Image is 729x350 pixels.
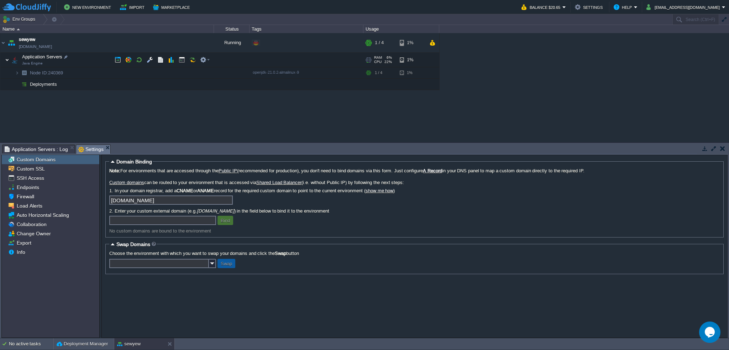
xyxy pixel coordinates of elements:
div: 1% [400,33,423,52]
span: Domain Binding [116,159,152,164]
img: AMDAwAAAACH5BAEAAAAALAAAAAABAAEAAAICRAEAOw== [15,67,19,78]
label: can be routed to your environment that is accessed via (i.e. without Public IP) by following the ... [109,180,720,185]
a: Deployments [29,81,58,87]
span: openjdk-21.0.2-almalinux-9 [253,70,299,74]
img: AMDAwAAAACH5BAEAAAAALAAAAAABAAEAAAICRAEAOw== [15,79,19,90]
img: AMDAwAAAACH5BAEAAAAALAAAAAABAAEAAAICRAEAOw== [10,53,20,67]
div: Tags [250,25,363,33]
a: Collaboration [15,221,48,228]
button: Marketplace [153,3,192,11]
button: Balance $20.65 [521,3,562,11]
span: Swap Domains [116,241,150,247]
a: Firewall [15,193,35,200]
img: AMDAwAAAACH5BAEAAAAALAAAAAABAAEAAAICRAEAOw== [0,33,6,52]
button: Help [614,3,634,11]
a: SSH Access [15,175,45,181]
a: Export [15,240,32,246]
a: Custom Domains [15,156,57,163]
button: Bind [219,217,232,224]
div: 1 / 4 [375,67,382,78]
a: Custom SSL [15,166,46,172]
button: Settings [575,3,605,11]
div: 1 / 4 [375,33,384,52]
span: 6% [385,56,392,60]
span: CPU [374,60,382,64]
span: Node ID: [30,70,48,75]
a: sewyew [19,36,35,43]
button: Import [120,3,147,11]
label: For environments that are accessed through the (recommended for production), you don't need to bi... [109,168,720,173]
i: [DOMAIN_NAME] [197,208,234,214]
span: Java Engine [22,61,43,66]
b: Note: [109,168,120,173]
span: Application Servers : Log [5,145,68,153]
button: New Environment [64,3,113,11]
div: No active tasks [9,338,53,350]
button: Swap [219,260,234,267]
label: 1. In your domain registrar, add a or record for the required custom domain to point to the curre... [109,188,720,193]
a: Public IP [219,168,237,173]
img: AMDAwAAAACH5BAEAAAAALAAAAAABAAEAAAICRAEAOw== [19,79,29,90]
div: Usage [364,25,439,33]
div: Name [1,25,214,33]
div: Running [214,33,250,52]
a: Shared Load Balancer [256,180,301,185]
div: No custom domains are bound to the environment [109,228,720,234]
a: Load Alerts [15,203,43,209]
label: 2. Enter your custom external domain (e.g. ) in the field below to bind it to the environment [109,208,720,214]
button: sewyew [117,340,141,348]
span: Application Servers [21,54,63,60]
button: Deployment Manager [57,340,108,348]
a: [DOMAIN_NAME] [19,43,52,50]
a: A Record [423,168,442,173]
span: RAM [374,56,382,60]
a: Change Owner [15,230,52,237]
span: Settings [78,145,104,154]
img: CloudJiffy [2,3,51,12]
img: AMDAwAAAACH5BAEAAAAALAAAAAABAAEAAAICRAEAOw== [6,33,16,52]
b: CNAME [177,188,193,193]
div: 1% [400,67,423,78]
b: ANAME [197,188,214,193]
img: AMDAwAAAACH5BAEAAAAALAAAAAABAAEAAAICRAEAOw== [17,28,20,30]
button: [EMAIL_ADDRESS][DOMAIN_NAME] [646,3,722,11]
iframe: chat widget [699,322,722,343]
a: show me how [366,188,393,193]
div: Status [214,25,249,33]
img: AMDAwAAAACH5BAEAAAAALAAAAAABAAEAAAICRAEAOw== [5,53,9,67]
button: Env Groups [2,14,38,24]
a: Node ID:240369 [29,70,64,76]
label: Choose the environment with which you want to swap your domains and click the button [109,251,720,256]
b: Swap [275,251,286,256]
a: Endpoints [15,184,40,190]
a: Info [15,249,26,255]
a: Auto Horizontal Scaling [15,212,70,218]
img: AMDAwAAAACH5BAEAAAAALAAAAAABAAEAAAICRAEAOw== [19,67,29,78]
div: 1% [400,53,423,67]
span: 240369 [29,70,64,76]
a: Application ServersJava Engine [21,54,63,59]
a: Custom domains [109,180,144,185]
span: 22% [384,60,392,64]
